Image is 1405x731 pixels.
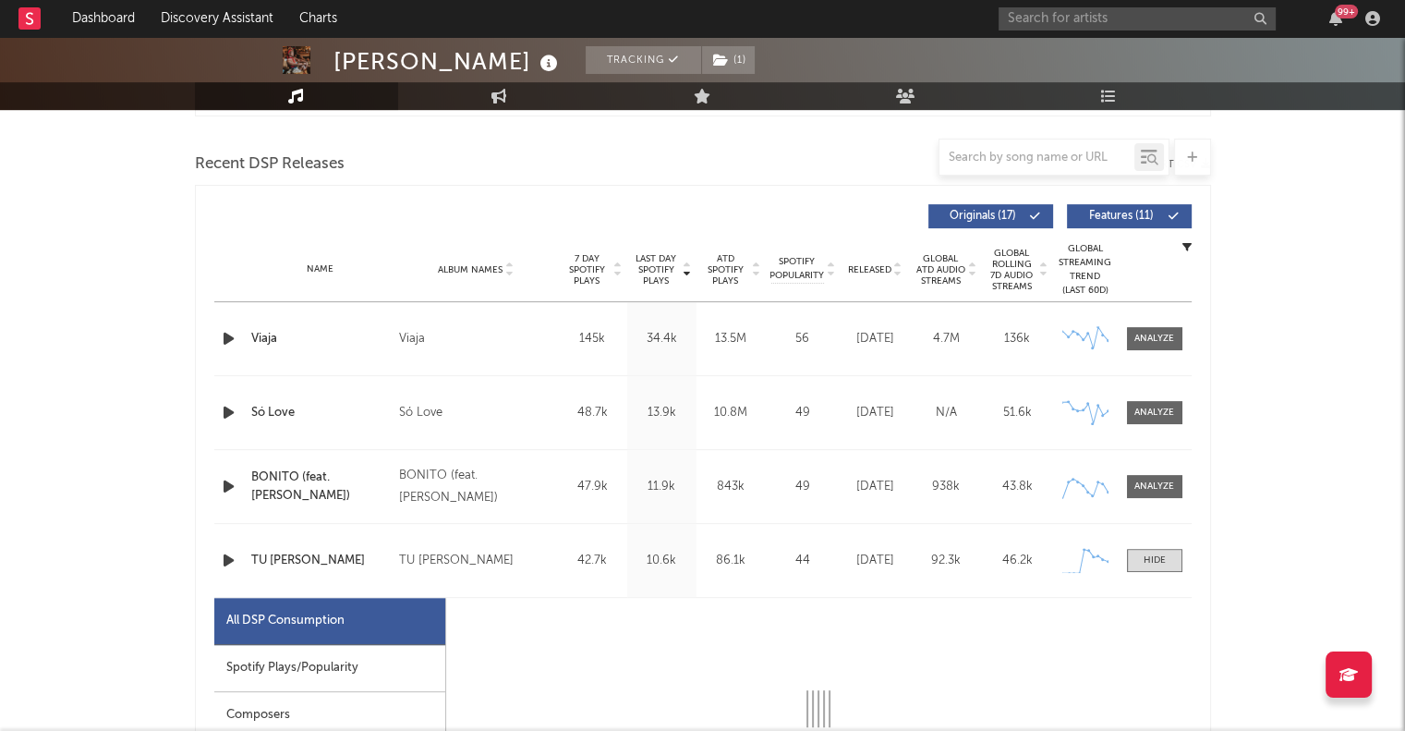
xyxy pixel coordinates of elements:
[214,598,445,645] div: All DSP Consumption
[915,478,977,496] div: 938k
[987,248,1037,292] span: Global Rolling 7D Audio Streams
[701,46,756,74] span: ( 1 )
[987,552,1048,570] div: 46.2k
[1079,211,1164,222] span: Features ( 11 )
[844,478,906,496] div: [DATE]
[769,255,824,283] span: Spotify Popularity
[844,330,906,348] div: [DATE]
[701,330,761,348] div: 13.5M
[940,211,1025,222] span: Originals ( 17 )
[1067,204,1192,228] button: Features(11)
[915,404,977,422] div: N/A
[915,552,977,570] div: 92.3k
[226,610,345,632] div: All DSP Consumption
[1058,242,1113,298] div: Global Streaming Trend (Last 60D)
[399,328,425,350] div: Viaja
[632,253,681,286] span: Last Day Spotify Plays
[1329,11,1342,26] button: 99+
[586,46,701,74] button: Tracking
[770,478,835,496] div: 49
[438,264,503,275] span: Album Names
[563,404,623,422] div: 48.7k
[701,478,761,496] div: 843k
[987,404,1048,422] div: 51.6k
[844,552,906,570] div: [DATE]
[399,550,514,572] div: TU [PERSON_NAME]
[251,330,390,348] a: Viaja
[987,478,1048,496] div: 43.8k
[928,204,1053,228] button: Originals(17)
[939,151,1134,165] input: Search by song name or URL
[770,404,835,422] div: 49
[915,330,977,348] div: 4.7M
[1335,5,1358,18] div: 99 +
[563,330,623,348] div: 145k
[702,46,755,74] button: (1)
[632,404,692,422] div: 13.9k
[563,478,623,496] div: 47.9k
[251,469,390,505] a: BONITO (feat. [PERSON_NAME])
[251,404,390,422] a: Só Love
[632,478,692,496] div: 11.9k
[999,7,1276,30] input: Search for artists
[848,264,891,275] span: Released
[915,253,966,286] span: Global ATD Audio Streams
[399,402,442,424] div: Só Love
[251,262,390,276] div: Name
[333,46,563,77] div: [PERSON_NAME]
[701,552,761,570] div: 86.1k
[987,330,1048,348] div: 136k
[844,404,906,422] div: [DATE]
[632,330,692,348] div: 34.4k
[701,404,761,422] div: 10.8M
[251,552,390,570] a: TU [PERSON_NAME]
[563,552,623,570] div: 42.7k
[770,552,835,570] div: 44
[632,552,692,570] div: 10.6k
[563,253,612,286] span: 7 Day Spotify Plays
[770,330,835,348] div: 56
[701,253,750,286] span: ATD Spotify Plays
[399,465,553,509] div: BONITO (feat. [PERSON_NAME])
[214,645,445,692] div: Spotify Plays/Popularity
